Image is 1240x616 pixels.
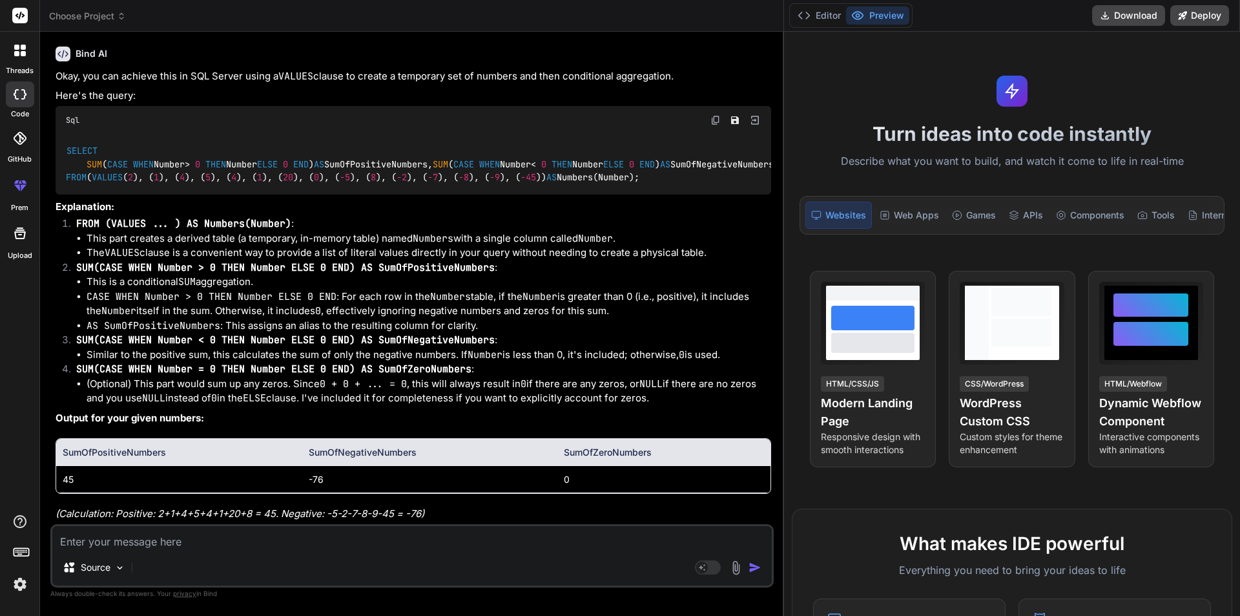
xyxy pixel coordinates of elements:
[557,466,770,493] td: 0
[76,334,495,346] code: SUM(CASE WHEN Number < 0 THEN Number ELSE 0 END) AS SumOfNegativeNumbers
[557,439,770,466] th: SumOfZeroNumbers
[749,114,761,126] img: Open in Browser
[293,158,309,170] span: END
[87,319,220,332] code: AS SumOfPositiveNumbers
[142,392,165,405] code: NULL
[541,158,546,170] span: 0
[1170,5,1229,26] button: Deploy
[8,250,32,261] label: Upload
[105,246,139,259] code: VALUES
[56,439,302,466] th: SumOfPositiveNumbers
[231,171,236,183] span: 4
[1051,202,1130,229] div: Components
[639,377,663,390] code: NULL
[1099,394,1203,430] h4: Dynamic Webflow Component
[430,290,471,303] code: Numbers
[1099,376,1167,392] div: HTML/Webflow
[821,394,925,430] h4: Modern Landing Page
[76,217,771,231] p: :
[87,231,771,246] li: This part creates a derived table (a temporary, in-memory table) named with a single column called .
[428,171,438,183] span: -7
[639,158,655,170] span: END
[1004,202,1048,229] div: APIs
[846,6,909,25] button: Preview
[1132,202,1180,229] div: Tools
[340,171,350,183] span: -5
[211,392,217,405] code: 0
[8,154,32,165] label: GitHub
[433,158,448,170] span: SUM
[874,202,944,229] div: Web Apps
[960,376,1029,392] div: CSS/WordPress
[11,202,28,213] label: prem
[710,115,721,125] img: copy
[154,171,159,183] span: 1
[56,89,771,103] p: Here's the query:
[468,348,502,361] code: Number
[87,275,771,290] li: This is a conditional aggregation.
[1092,5,1165,26] button: Download
[314,158,324,170] span: AS
[603,158,624,170] span: ELSE
[107,158,128,170] span: CASE
[56,507,424,520] em: (Calculation: Positive: 2+1+4+5+4+1+20+8 = 45. Negative: -5-2-7-8-9-45 = -76)
[87,290,336,303] code: CASE WHEN Number > 0 THEN Number ELSE 0 END
[278,70,313,83] code: VALUES
[56,466,302,493] td: 45
[87,290,771,319] li: : For each row in the table, if the is greater than 0 (i.e., positive), it includes the itself in...
[50,588,774,600] p: Always double-check its answers. Your in Bind
[821,376,884,392] div: HTML/CSS/JS
[726,111,744,129] button: Save file
[76,261,495,274] code: SUM(CASE WHEN Number > 0 THEN Number ELSE 0 END) AS SumOfPositiveNumbers
[629,158,634,170] span: 0
[546,171,557,183] span: AS
[679,348,685,361] code: 0
[302,466,557,493] td: -76
[578,232,613,245] code: Number
[314,171,319,183] span: 0
[67,145,98,157] span: SELECT
[76,333,771,348] p: :
[521,171,536,183] span: -45
[128,171,133,183] span: 2
[522,290,557,303] code: Number
[76,47,107,60] h6: Bind AI
[792,6,846,25] button: Editor
[283,158,288,170] span: 0
[76,260,771,275] p: :
[749,561,761,574] img: icon
[821,430,925,456] p: Responsive design with smooth interactions
[56,69,771,84] p: Okay, you can achieve this in SQL Server using a clause to create a temporary set of numbers and ...
[315,304,321,317] code: 0
[283,171,293,183] span: 20
[243,392,266,405] code: ELSE
[195,158,200,170] span: 0
[320,377,407,390] code: 0 + 0 + ... = 0
[87,158,102,170] span: SUM
[87,319,771,334] li: : This assigns an alias to the resulting column for clarity.
[453,158,474,170] span: CASE
[257,171,262,183] span: 1
[133,158,154,170] span: WHEN
[76,362,771,377] p: :
[413,232,453,245] code: Numbers
[76,217,291,230] code: FROM (VALUES ... ) AS Numbers(Number)
[371,171,376,183] span: 8
[173,589,196,597] span: privacy
[205,171,211,183] span: 5
[6,65,34,76] label: threads
[792,153,1232,170] p: Describe what you want to build, and watch it come to life in real-time
[552,158,572,170] span: THEN
[178,275,196,288] code: SUM
[479,158,500,170] span: WHEN
[397,171,407,183] span: -2
[660,158,670,170] span: AS
[728,560,743,575] img: attachment
[9,573,31,595] img: settings
[960,394,1064,430] h4: WordPress Custom CSS
[92,171,123,183] span: VALUES
[114,562,125,573] img: Pick Models
[792,122,1232,145] h1: Turn ideas into code instantly
[813,562,1211,578] p: Everything you need to bring your ideas to life
[56,200,114,213] strong: Explanation:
